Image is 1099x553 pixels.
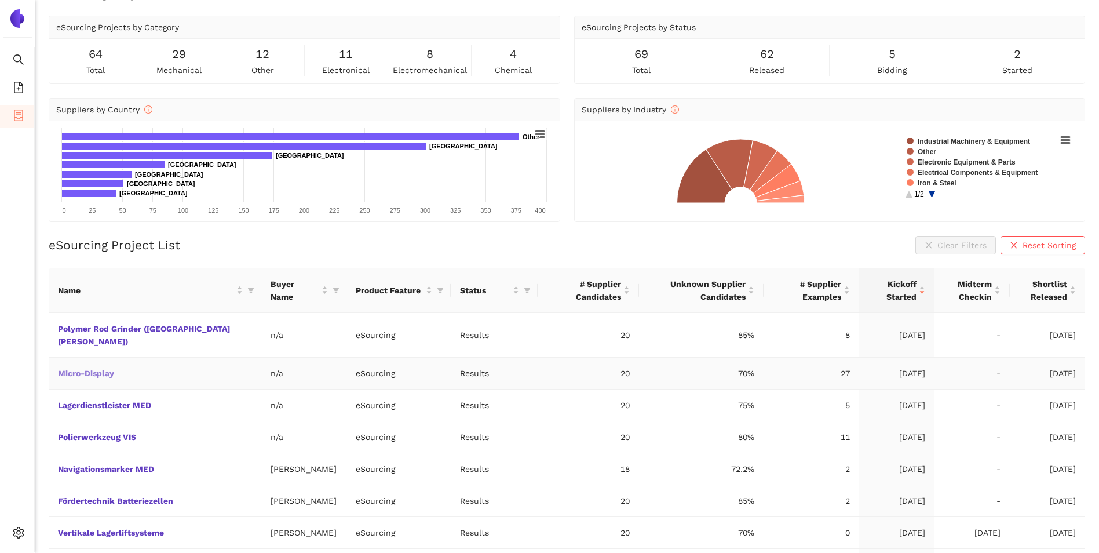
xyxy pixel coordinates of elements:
text: 325 [450,207,461,214]
text: [GEOGRAPHIC_DATA] [276,152,344,159]
td: Results [451,421,538,453]
h2: eSourcing Project List [49,237,180,253]
text: 0 [62,207,65,214]
td: eSourcing [346,358,451,390]
td: [DATE] [1010,517,1085,549]
span: 29 [172,45,186,63]
span: filter [330,275,342,305]
td: - [934,421,1010,453]
th: this column's title is # Supplier Examples,this column is sortable [764,268,859,313]
td: [DATE] [1010,453,1085,485]
th: this column's title is Unknown Supplier Candidates,this column is sortable [639,268,764,313]
span: file-add [13,78,24,101]
text: 25 [89,207,96,214]
td: 70% [639,517,764,549]
text: 350 [480,207,491,214]
td: 5 [764,390,859,421]
td: 18 [538,453,640,485]
td: 2 [764,453,859,485]
span: Unknown Supplier Candidates [648,278,746,303]
td: 20 [538,313,640,358]
td: eSourcing [346,517,451,549]
span: total [86,64,105,77]
span: 64 [89,45,103,63]
span: other [251,64,274,77]
span: info-circle [144,105,152,114]
span: mechanical [156,64,202,77]
span: bidding [877,64,907,77]
td: - [934,390,1010,421]
span: total [632,64,651,77]
td: [DATE] [859,313,934,358]
td: - [934,358,1010,390]
text: 400 [535,207,545,214]
td: eSourcing [346,390,451,421]
span: Reset Sorting [1023,239,1076,252]
td: - [934,313,1010,358]
td: n/a [261,313,346,358]
text: [GEOGRAPHIC_DATA] [168,161,236,168]
td: [DATE] [859,390,934,421]
text: 75 [149,207,156,214]
span: filter [524,287,531,294]
span: info-circle [671,105,679,114]
text: 100 [178,207,188,214]
span: 2 [1014,45,1021,63]
td: 72.2% [639,453,764,485]
span: # Supplier Candidates [547,278,622,303]
span: Product Feature [356,284,423,297]
td: Results [451,485,538,517]
span: filter [247,287,254,294]
span: eSourcing Projects by Status [582,23,696,32]
span: started [1002,64,1032,77]
span: close [1010,241,1018,250]
text: [GEOGRAPHIC_DATA] [127,180,195,187]
td: eSourcing [346,485,451,517]
text: 1/2 [914,190,924,198]
td: [DATE] [1010,421,1085,453]
span: electromechanical [393,64,467,77]
td: 85% [639,485,764,517]
img: Logo [8,9,27,28]
td: Results [451,453,538,485]
text: 300 [420,207,430,214]
td: [DATE] [859,517,934,549]
span: container [13,105,24,129]
td: 8 [764,313,859,358]
td: [DATE] [1010,390,1085,421]
td: [DATE] [934,517,1010,549]
span: eSourcing Projects by Category [56,23,179,32]
text: 200 [299,207,309,214]
td: Results [451,313,538,358]
span: 11 [339,45,353,63]
span: released [749,64,784,77]
td: [DATE] [859,358,934,390]
td: [DATE] [859,485,934,517]
td: 20 [538,390,640,421]
text: 150 [238,207,249,214]
span: 5 [889,45,896,63]
span: Kickoff Started [868,278,917,303]
td: n/a [261,421,346,453]
text: Electronic Equipment & Parts [918,158,1016,166]
span: filter [437,287,444,294]
td: [PERSON_NAME] [261,517,346,549]
span: Suppliers by Country [56,105,152,114]
th: this column's title is Status,this column is sortable [451,268,538,313]
text: 50 [119,207,126,214]
text: Industrial Machinery & Equipment [918,137,1030,145]
text: Other [523,133,540,140]
text: Other [918,148,936,156]
td: [DATE] [1010,485,1085,517]
th: this column's title is # Supplier Candidates,this column is sortable [538,268,640,313]
td: - [934,453,1010,485]
span: 8 [426,45,433,63]
span: filter [521,282,533,299]
td: n/a [261,358,346,390]
td: 80% [639,421,764,453]
td: [DATE] [859,453,934,485]
td: eSourcing [346,313,451,358]
td: 0 [764,517,859,549]
span: electronical [322,64,370,77]
span: filter [435,282,446,299]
